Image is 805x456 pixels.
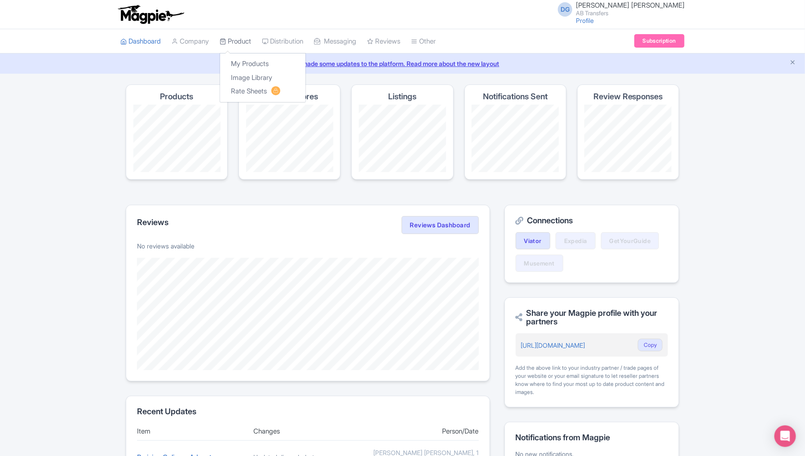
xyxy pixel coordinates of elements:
[220,57,305,71] a: My Products
[634,34,685,48] a: Subscription
[553,2,685,16] a: DG [PERSON_NAME] [PERSON_NAME] AB Transfers
[220,71,305,85] a: Image Library
[576,17,594,24] a: Profile
[516,255,563,272] a: Musement
[370,426,479,437] div: Person/Date
[388,92,416,101] h4: Listings
[576,10,685,16] small: AB Transfers
[402,216,479,234] a: Reviews Dashboard
[576,1,685,9] span: [PERSON_NAME] [PERSON_NAME]
[516,309,668,327] h2: Share your Magpie profile with your partners
[137,407,479,416] h2: Recent Updates
[558,2,572,17] span: DG
[516,433,668,442] h2: Notifications from Magpie
[172,29,209,54] a: Company
[774,425,796,447] div: Open Intercom Messenger
[516,232,550,249] a: Viator
[120,29,161,54] a: Dashboard
[593,92,663,101] h4: Review Responses
[137,426,246,437] div: Item
[483,92,548,101] h4: Notifications Sent
[556,232,596,249] a: Expedia
[262,29,303,54] a: Distribution
[789,58,796,68] button: Close announcement
[601,232,659,249] a: GetYourGuide
[253,426,363,437] div: Changes
[220,84,305,98] a: Rate Sheets
[116,4,186,24] img: logo-ab69f6fb50320c5b225c76a69d11143b.png
[314,29,356,54] a: Messaging
[411,29,436,54] a: Other
[160,92,194,101] h4: Products
[137,241,479,251] p: No reviews available
[638,339,663,351] button: Copy
[516,364,668,396] div: Add the above link to your industry partner / trade pages of your website or your email signature...
[220,29,251,54] a: Product
[516,216,668,225] h2: Connections
[521,341,585,349] a: [URL][DOMAIN_NAME]
[137,218,168,227] h2: Reviews
[367,29,400,54] a: Reviews
[5,59,800,68] a: We made some updates to the platform. Read more about the new layout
